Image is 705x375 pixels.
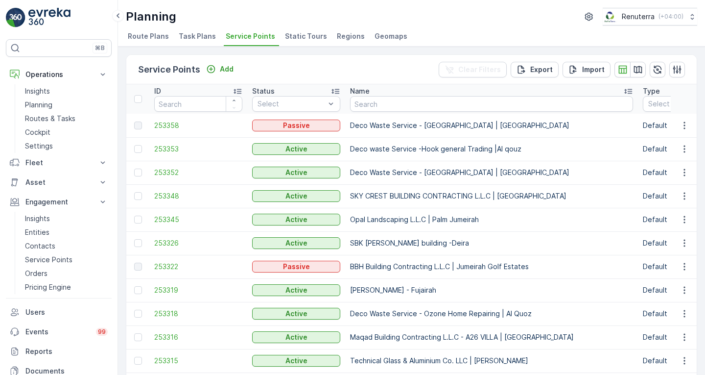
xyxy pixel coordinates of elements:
p: Engagement [25,197,92,207]
input: Search [350,96,633,112]
p: Planning [126,9,176,25]
a: Contacts [21,239,112,253]
span: Regions [337,31,365,41]
div: Toggle Row Selected [134,286,142,294]
a: Entities [21,225,112,239]
a: 253348 [154,191,242,201]
div: Toggle Row Selected [134,216,142,224]
a: Insights [21,212,112,225]
td: Opal Landscaping L.L.C | Palm Jumeirah [345,208,638,231]
span: Service Points [226,31,275,41]
p: Status [252,86,275,96]
span: 253315 [154,356,242,366]
a: 253353 [154,144,242,154]
button: Active [252,355,340,367]
a: Planning [21,98,112,112]
a: Settings [21,139,112,153]
p: Active [285,191,307,201]
span: Geomaps [375,31,407,41]
p: Import [582,65,605,75]
button: Asset [6,173,112,192]
button: Active [252,143,340,155]
div: Toggle Row Selected [134,145,142,153]
a: Service Points [21,253,112,267]
input: Search [154,96,242,112]
button: Active [252,190,340,202]
button: Active [252,331,340,343]
p: Type [643,86,660,96]
button: Active [252,284,340,296]
a: Users [6,302,112,322]
a: 253352 [154,168,242,177]
a: Pricing Engine [21,280,112,294]
a: 253345 [154,215,242,225]
p: Entities [25,227,49,237]
a: 253358 [154,121,242,130]
p: Contacts [25,241,55,251]
p: Users [25,307,108,317]
td: Deco Waste Service - [GEOGRAPHIC_DATA] | [GEOGRAPHIC_DATA] [345,114,638,137]
p: Cockpit [25,127,50,137]
button: Active [252,214,340,225]
button: Clear Filters [439,62,507,77]
button: Operations [6,65,112,84]
img: logo_light-DOdMpM7g.png [28,8,70,27]
p: Service Points [138,63,200,76]
p: Clear Filters [458,65,501,75]
p: Active [285,144,307,154]
a: Routes & Tasks [21,112,112,125]
button: Export [511,62,559,77]
div: Toggle Row Selected [134,357,142,365]
td: SBK [PERSON_NAME] building -Deira [345,231,638,255]
div: Toggle Row Selected [134,192,142,200]
p: Active [285,238,307,248]
button: Engagement [6,192,112,212]
div: Toggle Row Selected [134,310,142,318]
p: Passive [283,121,310,130]
div: Toggle Row Selected [134,169,142,176]
p: 99 [98,328,106,336]
p: Routes & Tasks [25,114,75,124]
p: Export [530,65,553,75]
p: Active [285,215,307,225]
p: Active [285,332,307,342]
a: 253322 [154,262,242,272]
img: logo [6,8,25,27]
td: Deco Waste Service - Ozone Home Repairing | Al Quoz [345,302,638,325]
span: 253326 [154,238,242,248]
p: Events [25,327,90,337]
td: Deco Waste Service - [GEOGRAPHIC_DATA] | [GEOGRAPHIC_DATA] [345,161,638,184]
td: SKY CREST BUILDING CONTRACTING L.L.C | [GEOGRAPHIC_DATA] [345,184,638,208]
button: Add [202,63,237,75]
a: Events99 [6,322,112,342]
p: ( +04:00 ) [658,13,683,21]
img: Screenshot_2024-07-26_at_13.33.01.png [603,11,618,22]
p: Operations [25,70,92,79]
button: Passive [252,261,340,273]
p: Active [285,309,307,319]
td: BBH Building Contracting L.L.C | Jumeirah Golf Estates [345,255,638,278]
button: Active [252,167,340,178]
a: 253316 [154,332,242,342]
p: Active [285,356,307,366]
p: Reports [25,347,108,356]
p: Insights [25,214,50,224]
p: Active [285,168,307,177]
p: Renuterra [622,12,655,22]
p: Insights [25,86,50,96]
span: Task Plans [179,31,216,41]
a: Cockpit [21,125,112,139]
p: Pricing Engine [25,282,71,292]
p: ⌘B [95,44,105,52]
div: Toggle Row Selected [134,263,142,271]
p: Passive [283,262,310,272]
a: Insights [21,84,112,98]
div: Toggle Row Selected [134,333,142,341]
div: Toggle Row Selected [134,239,142,247]
a: Orders [21,267,112,280]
